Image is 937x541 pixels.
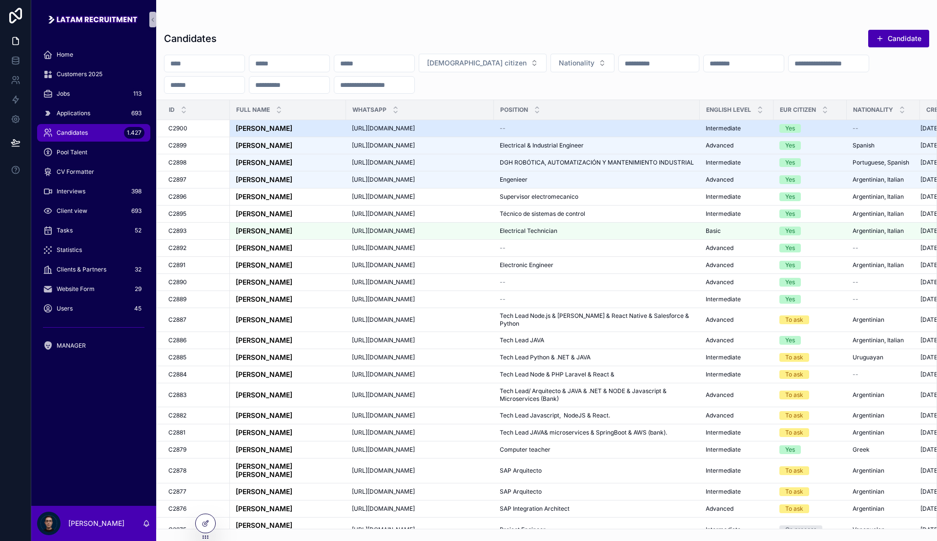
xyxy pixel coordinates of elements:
span: Interviews [57,187,85,195]
span: C2895 [168,210,186,218]
a: Interviews398 [37,183,150,200]
a: C2884 [168,371,224,378]
button: Select Button [419,54,547,72]
span: C2899 [168,142,186,149]
span: -- [500,244,506,252]
strong: [PERSON_NAME] [236,391,292,399]
a: C2887 [168,316,224,324]
span: Argentinian, Italian [853,261,904,269]
span: Tech Lead JAVA& microservices & SpringBoot & AWS (bank). [500,429,667,437]
span: Supervisor electromecanico [500,193,578,201]
span: MANAGER [57,342,86,350]
a: Intermediate [706,193,768,201]
span: Argentinian, Italian [853,176,904,184]
a: Advanced [706,176,768,184]
span: Técnico de sistemas de control [500,210,585,218]
span: Customers 2025 [57,70,102,78]
span: [URL][DOMAIN_NAME] [352,244,415,252]
a: -- [500,244,694,252]
a: [URL][DOMAIN_NAME] [352,210,488,218]
div: scrollable content [31,39,156,367]
span: Tech Lead JAVA [500,336,544,344]
div: Yes [785,244,795,252]
a: [URL][DOMAIN_NAME] [352,193,488,201]
strong: [PERSON_NAME] [236,353,292,361]
a: Candidate [868,30,929,47]
a: [URL][DOMAIN_NAME] [352,244,488,252]
a: Tech Lead Node & PHP Laravel & React & [500,371,694,378]
a: Técnico de sistemas de control [500,210,694,218]
a: To ask [779,411,841,420]
span: Client view [57,207,87,215]
a: Website Form29 [37,280,150,298]
a: Intermediate [706,354,768,361]
div: To ask [785,428,803,437]
a: [PERSON_NAME] [236,125,340,133]
span: Electronic Engineer [500,261,553,269]
a: Customers 2025 [37,65,150,83]
a: [URL][DOMAIN_NAME] [352,316,488,324]
a: [PERSON_NAME] [236,336,340,345]
span: C2893 [168,227,186,235]
strong: [PERSON_NAME] [236,336,292,344]
a: DGH ROBÓTICA, AUTOMATIZACIÓN Y MANTENIMIENTO INDUSTRIAL [500,159,694,166]
a: Intermediate [706,371,768,378]
div: 693 [128,205,144,217]
a: Yes [779,295,841,304]
a: Tech Lead JAVA& microservices & SpringBoot & AWS (bank). [500,429,694,437]
span: Argentinian [853,391,884,399]
a: [URL][DOMAIN_NAME] [352,227,488,235]
span: -- [500,295,506,303]
a: Statistics [37,241,150,259]
span: C2892 [168,244,186,252]
div: Yes [785,295,795,304]
span: Tech Lead Node & PHP Laravel & React & [500,371,614,378]
a: Applications693 [37,104,150,122]
span: Advanced [706,278,733,286]
strong: [PERSON_NAME] [236,244,292,252]
a: C2900 [168,125,224,132]
a: Supervisor electromecanico [500,193,694,201]
a: C2896 [168,193,224,201]
strong: [PERSON_NAME] [236,141,292,149]
span: [URL][DOMAIN_NAME] [352,125,415,132]
a: Jobs113 [37,85,150,103]
span: -- [853,125,858,132]
a: [URL][DOMAIN_NAME] [352,371,488,378]
span: C2882 [168,412,186,419]
a: Yes [779,227,841,235]
span: Intermediate [706,210,741,218]
span: Intermediate [706,125,741,132]
strong: [PERSON_NAME] [236,175,292,184]
a: C2892 [168,244,224,252]
span: Clients & Partners [57,266,106,273]
a: Intermediate [706,295,768,303]
span: Advanced [706,316,733,324]
a: C2882 [168,412,224,419]
a: Portuguese, Spanish [853,159,914,166]
span: [URL][DOMAIN_NAME] [352,210,415,218]
a: -- [853,295,914,303]
span: Tech Lead Javascript, NodeJS & React. [500,412,610,419]
span: C2900 [168,125,187,132]
span: C2891 [168,261,185,269]
a: [URL][DOMAIN_NAME] [352,261,488,269]
a: [PERSON_NAME] [236,316,340,324]
span: C2885 [168,354,186,361]
a: -- [500,278,694,286]
span: Uruguayan [853,354,883,361]
span: [URL][DOMAIN_NAME] [352,316,415,324]
a: [URL][DOMAIN_NAME] [352,295,488,303]
span: [URL][DOMAIN_NAME] [352,227,415,235]
a: To ask [779,428,841,437]
strong: [PERSON_NAME] [236,428,292,437]
span: [URL][DOMAIN_NAME] [352,412,415,419]
a: Yes [779,124,841,133]
a: C2883 [168,391,224,399]
a: Candidates1.427 [37,124,150,142]
a: C2898 [168,159,224,166]
a: To ask [779,353,841,362]
span: [URL][DOMAIN_NAME] [352,429,415,437]
a: Argentinian [853,391,914,399]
